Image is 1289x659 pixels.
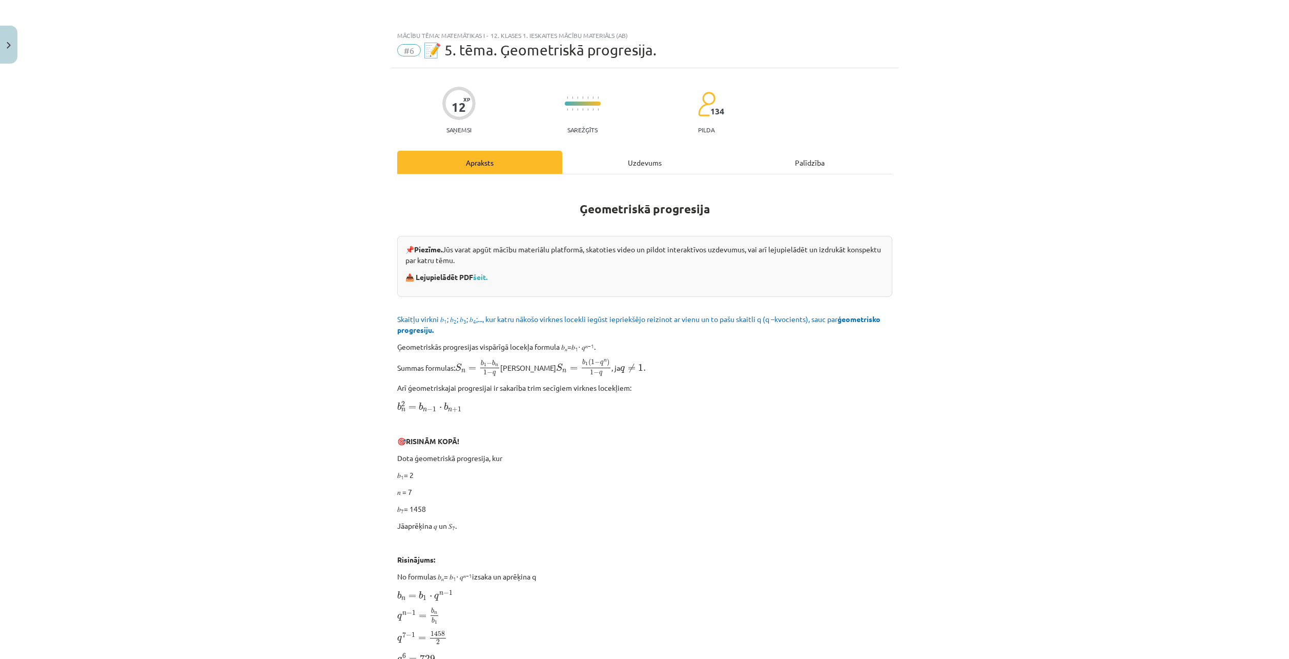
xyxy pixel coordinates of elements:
img: icon-short-line-57e1e144782c952c97e751825c79c345078a6d821885a25fce030b3d8c18986b.svg [567,108,568,111]
span: n [604,360,607,362]
span: S [455,364,462,371]
span: b [582,360,585,365]
img: icon-short-line-57e1e144782c952c97e751825c79c345078a6d821885a25fce030b3d8c18986b.svg [577,108,578,111]
span: 1 [585,362,588,366]
span: 1 [483,370,487,375]
div: 12 [452,100,466,114]
p: 𝑏 = 1458 [397,504,892,514]
span: − [487,370,493,375]
sub: 𝑛 [565,345,567,353]
sub: 1 [453,575,456,583]
img: icon-short-line-57e1e144782c952c97e751825c79c345078a6d821885a25fce030b3d8c18986b.svg [592,96,594,99]
span: #6 [397,44,421,56]
span: = [419,614,426,618]
img: icon-short-line-57e1e144782c952c97e751825c79c345078a6d821885a25fce030b3d8c18986b.svg [577,96,578,99]
span: q [434,594,439,601]
div: Palīdzība [727,151,892,174]
span: n [439,592,443,595]
span: − [486,361,492,366]
p: Summas formulas: [PERSON_NAME] , ja [397,358,892,376]
span: 1 [484,363,486,366]
span: 1. [638,364,646,371]
p: 𝑏 = 2 [397,470,892,481]
img: icon-short-line-57e1e144782c952c97e751825c79c345078a6d821885a25fce030b3d8c18986b.svg [582,108,583,111]
span: n [434,612,437,614]
span: 1 [423,595,426,601]
img: icon-close-lesson-0947bae3869378f0d4975bcd49f059093ad1ed9edebbc8119c70593378902aed.svg [7,42,11,49]
span: b [397,403,401,410]
img: icon-short-line-57e1e144782c952c97e751825c79c345078a6d821885a25fce030b3d8c18986b.svg [572,96,573,99]
div: Uzdevums [562,151,727,174]
span: 1 [433,407,436,412]
span: 2 [401,402,405,407]
span: ( [588,359,591,367]
sub: 1 [401,473,404,481]
img: icon-short-line-57e1e144782c952c97e751825c79c345078a6d821885a25fce030b3d8c18986b.svg [598,96,599,99]
span: XP [463,96,470,102]
span: b [419,591,423,599]
span: Skaitļu virkni 𝑏 ; 𝑏 ; 𝑏 ; 𝑏 ;..., kur katru nākošo virknes locekli iegūst iepriekšējo reizinot a... [397,314,881,334]
span: 1 [412,610,416,615]
span: 2 [436,640,440,645]
sub: 3 [463,317,466,325]
span: b [432,617,435,623]
span: S [556,364,563,371]
span: b [444,403,448,410]
p: pilda [698,126,714,133]
span: b [431,608,434,613]
p: Ģeometriskās progresijas vispārīgā locekļa formula 𝑏 =𝑏 ⋅ 𝑞 . [397,342,892,352]
span: − [406,633,412,638]
img: icon-short-line-57e1e144782c952c97e751825c79c345078a6d821885a25fce030b3d8c18986b.svg [587,108,588,111]
span: 📝 5. tēma. Ģeometriskā progresija. [423,42,657,58]
span: n [448,408,452,412]
a: šeit. [473,272,487,282]
sub: 2 [454,317,457,325]
span: 7 [402,632,406,637]
img: icon-short-line-57e1e144782c952c97e751825c79c345078a6d821885a25fce030b3d8c18986b.svg [572,108,573,111]
span: ) [607,359,609,367]
span: q [397,636,402,643]
span: = [418,636,426,641]
p: 𝑛 = 7 [397,487,892,497]
span: − [594,370,599,375]
span: n [401,409,405,412]
span: 1458 [431,631,445,637]
span: n [423,408,427,412]
span: n [402,612,406,615]
span: q [493,371,496,376]
span: 1 [590,370,594,375]
sub: 7 [401,507,404,515]
p: 📌 Jūs varat apgūt mācību materiālu platformā, skatoties video un pildot interaktīvos uzdevumus, v... [405,244,884,266]
span: b [397,591,401,599]
sup: 𝑛−1 [585,342,594,350]
strong: Piezīme. [414,245,442,254]
img: icon-short-line-57e1e144782c952c97e751825c79c345078a6d821885a25fce030b3d8c18986b.svg [598,108,599,111]
span: − [595,360,600,365]
img: icon-short-line-57e1e144782c952c97e751825c79c345078a6d821885a25fce030b3d8c18986b.svg [567,96,568,99]
sub: 4 [473,317,476,325]
span: 134 [710,107,724,116]
span: q [397,614,402,621]
span: ⋅ [429,595,432,598]
span: q [600,362,603,366]
span: 1 [449,590,453,595]
span: 1 [458,407,461,412]
sub: 𝑛 [441,575,444,583]
span: n [495,364,498,367]
span: ≠ [628,364,636,373]
span: b [419,403,423,410]
sub: 1 [444,317,447,325]
img: icon-short-line-57e1e144782c952c97e751825c79c345078a6d821885a25fce030b3d8c18986b.svg [587,96,588,99]
p: Jāaprēķina 𝑞 un 𝑆 . [397,521,892,531]
img: icon-short-line-57e1e144782c952c97e751825c79c345078a6d821885a25fce030b3d8c18986b.svg [582,96,583,99]
span: 1 [591,360,595,365]
span: n [562,369,566,373]
strong: 📥 Lejupielādēt PDF [405,272,489,282]
img: icon-short-line-57e1e144782c952c97e751825c79c345078a6d821885a25fce030b3d8c18986b.svg [592,108,594,111]
b: Ģeometriskā progresija [580,202,710,216]
b: Risinājums: [397,555,435,564]
span: = [468,367,476,371]
div: Mācību tēma: Matemātikas i - 12. klases 1. ieskaites mācību materiāls (ab) [397,32,892,39]
span: q [620,366,625,373]
span: − [427,407,433,412]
